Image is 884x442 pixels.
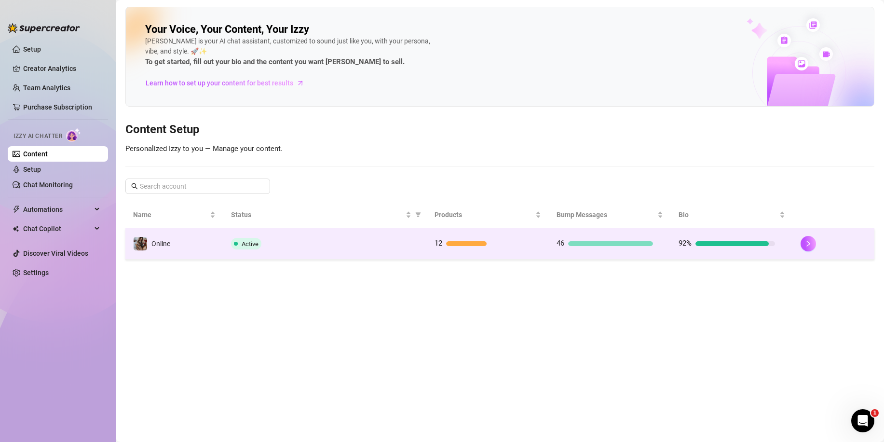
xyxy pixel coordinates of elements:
[23,221,92,236] span: Chat Copilot
[13,225,19,232] img: Chat Copilot
[145,57,405,66] strong: To get started, fill out your bio and the content you want [PERSON_NAME] to sell.
[415,212,421,218] span: filter
[23,84,70,92] a: Team Analytics
[23,166,41,173] a: Setup
[145,23,309,36] h2: Your Voice, Your Content, Your Izzy
[145,36,435,68] div: [PERSON_NAME] is your AI chat assistant, customized to sound just like you, with your persona, vi...
[231,209,404,220] span: Status
[125,202,223,228] th: Name
[23,150,48,158] a: Content
[427,202,549,228] th: Products
[13,206,20,213] span: thunderbolt
[679,239,692,248] span: 92%
[145,75,312,91] a: Learn how to set up your content for best results
[23,45,41,53] a: Setup
[23,202,92,217] span: Automations
[679,209,777,220] span: Bio
[140,181,257,192] input: Search account
[23,61,100,76] a: Creator Analytics
[549,202,671,228] th: Bump Messages
[413,207,423,222] span: filter
[131,183,138,190] span: search
[134,237,147,250] img: Online
[133,209,208,220] span: Name
[871,409,879,417] span: 1
[125,122,874,138] h3: Content Setup
[435,239,442,248] span: 12
[23,181,73,189] a: Chat Monitoring
[671,202,793,228] th: Bio
[151,240,170,248] span: Online
[8,23,80,33] img: logo-BBDzfeDw.svg
[557,209,655,220] span: Bump Messages
[805,240,812,247] span: right
[435,209,533,220] span: Products
[223,202,427,228] th: Status
[242,240,258,248] span: Active
[146,78,293,88] span: Learn how to set up your content for best results
[557,239,564,248] span: 46
[724,8,874,106] img: ai-chatter-content-library-cLFOSyPT.png
[23,249,88,257] a: Discover Viral Videos
[23,269,49,276] a: Settings
[23,99,100,115] a: Purchase Subscription
[125,144,283,153] span: Personalized Izzy to you — Manage your content.
[14,132,62,141] span: Izzy AI Chatter
[296,78,305,88] span: arrow-right
[66,128,81,142] img: AI Chatter
[801,236,816,251] button: right
[851,409,874,432] iframe: Intercom live chat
